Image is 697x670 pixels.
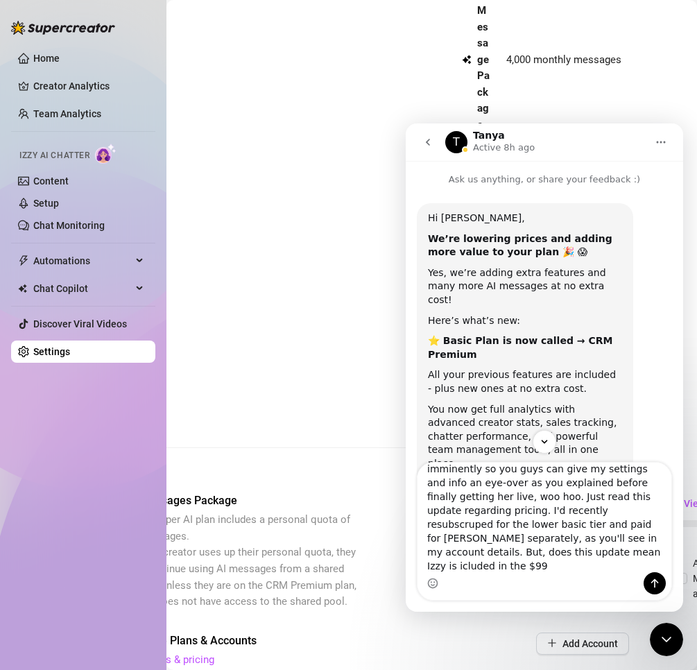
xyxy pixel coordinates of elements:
[406,123,683,612] iframe: Intercom live chat
[506,52,621,69] span: 4,000 monthly messages
[22,191,216,205] div: Here’s what’s new:
[33,220,105,231] a: Chat Monitoring
[126,513,356,608] span: Every Super AI plan includes a personal quota of AI messages. When a creator uses up their person...
[33,346,70,357] a: Settings
[22,110,207,135] b: We’re lowering prices and adding more value to your plan 🎉 😱
[33,198,59,209] a: Setup
[127,307,150,330] button: Scroll to bottom
[33,250,132,272] span: Automations
[12,339,266,449] textarea: Message…
[33,53,60,64] a: Home
[126,492,359,509] span: AI Messages Package
[33,175,69,187] a: Content
[11,21,115,35] img: logo-BBDzfeDw.svg
[18,255,29,266] span: thunderbolt
[33,108,101,119] a: Team Analytics
[562,638,618,649] span: Add Account
[650,623,683,656] iframe: Intercom live chat
[126,653,214,666] a: See plans & pricing
[536,633,629,655] button: Add Account
[21,454,33,465] button: Emoji picker
[19,149,89,162] span: Izzy AI Chatter
[33,277,132,300] span: Chat Copilot
[547,638,557,648] span: plus
[33,318,127,329] a: Discover Viral Videos
[18,284,27,293] img: Chat Copilot
[22,212,207,237] b: ⭐ Basic Plan is now called → CRM Premium
[126,633,442,649] span: Manage Plans & Accounts
[22,88,216,102] div: Hi [PERSON_NAME],
[22,143,216,184] div: Yes, we’re adding extra features and many more AI messages at no extra cost!
[33,75,144,97] a: Creator Analytics
[22,245,216,272] div: All your previous features are included - plus new ones at no extra cost.
[95,144,117,164] img: AI Chatter
[22,280,216,347] div: You now get full analytics with advanced creator stats, sales tracking, chatter performance, and ...
[238,449,260,471] button: Send a message…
